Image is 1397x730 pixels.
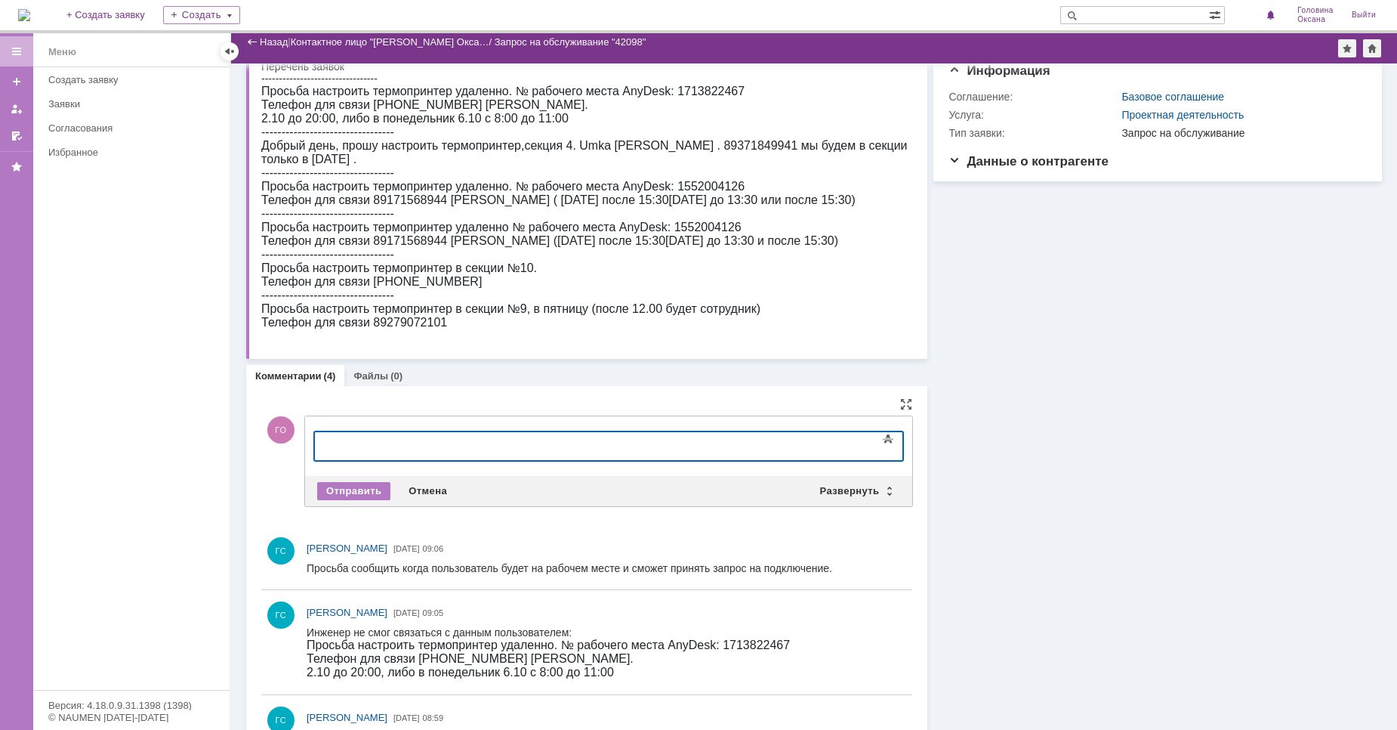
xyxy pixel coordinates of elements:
[948,63,1050,78] span: Информация
[879,430,897,448] span: Показать панель инструментов
[1121,91,1224,103] a: Базовое соглашение
[307,712,387,723] span: [PERSON_NAME]
[423,713,444,722] span: 08:59
[390,370,402,382] div: (0)
[1209,7,1224,21] span: Расширенный поиск
[1363,39,1381,57] div: Сделать домашней страницей
[1121,109,1244,121] a: Проектная деятельность
[163,6,240,24] div: Создать
[324,370,336,382] div: (4)
[5,124,29,148] a: Мои согласования
[288,36,290,47] div: |
[307,541,387,556] a: [PERSON_NAME]
[48,701,214,710] div: Версия: 4.18.0.9.31.1398 (1398)
[1121,127,1359,139] div: Запрос на обслуживание
[307,607,387,618] span: [PERSON_NAME]
[18,9,30,21] img: logo
[220,42,239,60] div: Скрыть меню
[291,36,495,48] div: /
[42,92,227,116] a: Заявки
[48,147,204,158] div: Избранное
[42,68,227,91] a: Создать заявку
[42,116,227,140] a: Согласования
[1297,15,1334,24] span: Оксана
[1297,6,1334,15] span: Головина
[307,710,387,725] a: [PERSON_NAME]
[423,544,444,553] span: 09:06
[5,70,29,94] a: Создать заявку
[307,605,387,620] a: [PERSON_NAME]
[900,398,912,410] div: На всю страницу
[423,608,444,617] span: 09:05
[48,98,220,110] div: Заявки
[948,127,1118,139] div: Тип заявки:
[495,36,646,48] div: Запрос на обслуживание "42098"
[48,74,220,85] div: Создать заявку
[948,154,1109,169] span: Данные о контрагенте
[291,36,489,48] a: Контактное лицо "[PERSON_NAME] Окса…
[255,370,322,382] a: Комментарии
[48,713,214,722] div: © NAUMEN [DATE]-[DATE]
[948,109,1118,121] div: Услуга:
[353,370,388,382] a: Файлы
[18,9,30,21] a: Перейти на домашнюю страницу
[948,91,1118,103] div: Соглашение:
[48,122,220,134] div: Согласования
[260,36,288,48] a: Назад
[393,608,420,617] span: [DATE]
[393,544,420,553] span: [DATE]
[267,416,295,444] span: ГО
[48,43,76,61] div: Меню
[393,713,420,722] span: [DATE]
[5,97,29,121] a: Мои заявки
[307,543,387,554] span: [PERSON_NAME]
[1338,39,1356,57] div: Добавить в избранное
